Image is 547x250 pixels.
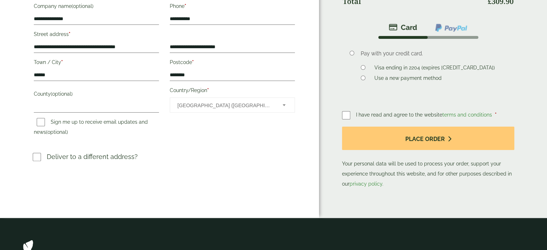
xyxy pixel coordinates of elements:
label: County [34,89,159,101]
span: I have read and agree to the website [356,112,493,118]
button: Place order [342,127,514,150]
span: United Kingdom (UK) [177,98,273,113]
label: Sign me up to receive email updates and news [34,119,148,137]
img: ppcp-gateway.png [434,23,468,32]
a: privacy policy [350,181,382,187]
abbr: required [61,59,63,65]
label: Postcode [170,57,295,69]
img: stripe.png [389,23,417,32]
abbr: required [69,31,70,37]
p: Pay with your credit card. [361,50,503,58]
p: Deliver to a different address? [47,152,138,162]
span: Country/Region [170,97,295,113]
input: Sign me up to receive email updates and news(optional) [37,118,45,126]
abbr: required [192,59,194,65]
label: Street address [34,29,159,41]
span: (optional) [51,91,73,97]
span: (optional) [46,129,68,135]
label: Town / City [34,57,159,69]
abbr: required [495,112,497,118]
label: Visa ending in 2204 (expires [CREDIT_CARD_DATA]) [371,65,498,73]
label: Company name [34,1,159,13]
a: terms and conditions [442,112,492,118]
span: (optional) [72,3,94,9]
label: Country/Region [170,85,295,97]
label: Use a new payment method [371,75,445,83]
p: Your personal data will be used to process your order, support your experience throughout this we... [342,127,514,189]
abbr: required [207,87,209,93]
label: Phone [170,1,295,13]
abbr: required [184,3,186,9]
